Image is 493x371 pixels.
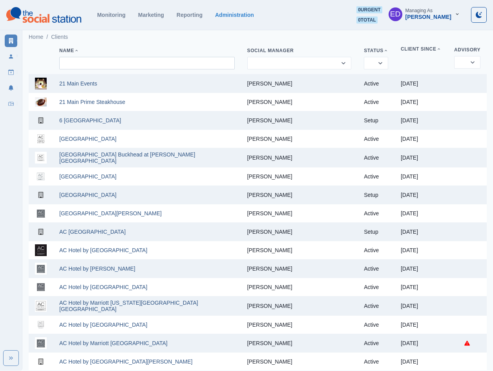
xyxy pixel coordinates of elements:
p: [DATE] [401,247,442,253]
img: 500705193750311 [35,263,47,275]
a: Monitoring [97,12,125,18]
div: Social Manager [247,47,352,54]
p: [DATE] [401,229,442,235]
p: Active [364,322,388,328]
a: [PERSON_NAME] [247,358,292,365]
a: [PERSON_NAME] [247,247,292,253]
a: [PERSON_NAME] [247,229,292,235]
img: 729963643779009 [35,244,47,256]
button: Expand [3,350,19,366]
p: [DATE] [401,80,442,87]
a: AC Hotel by [GEOGRAPHIC_DATA] [59,284,147,290]
p: Active [364,247,388,253]
img: logoTextSVG.62801f218bc96a9b266caa72a09eb111.svg [6,7,81,23]
a: [PERSON_NAME] [247,117,292,124]
a: [GEOGRAPHIC_DATA] [59,192,117,198]
a: [PERSON_NAME] [247,284,292,290]
a: AC Hotel by [PERSON_NAME] [59,266,135,272]
a: AC Hotel by [GEOGRAPHIC_DATA] [59,322,147,328]
a: [PERSON_NAME] [247,322,292,328]
img: 611706158957920 [35,152,47,164]
p: Setup [364,229,388,235]
p: [DATE] [401,155,442,161]
a: 6 [GEOGRAPHIC_DATA] [59,117,121,124]
p: Active [364,136,388,142]
p: Active [364,99,388,105]
div: Name [59,47,235,54]
a: 21 Main Prime Steakhouse [59,99,125,105]
a: Marketing [138,12,164,18]
div: [PERSON_NAME] [405,14,451,20]
div: Status [364,47,388,54]
p: Active [364,284,388,290]
p: Setup [364,117,388,124]
p: [DATE] [401,136,442,142]
a: Draft Posts [5,66,17,78]
a: [PERSON_NAME] [247,155,292,161]
p: Active [364,173,388,180]
a: Administration [215,12,254,18]
p: Active [364,340,388,346]
nav: breadcrumb [29,33,68,41]
a: [PERSON_NAME] [247,192,292,198]
a: Reporting [177,12,203,18]
span: 0 urgent [356,6,382,13]
img: default-building-icon.png [35,356,47,367]
svg: Sort [383,48,388,53]
img: 2075141909468375 [35,337,47,349]
a: [GEOGRAPHIC_DATA] [59,173,117,180]
p: Active [364,155,388,161]
div: Client Since [401,46,442,52]
img: default-building-icon.png [35,226,47,238]
p: [DATE] [401,358,442,365]
a: AC Hotel by [GEOGRAPHIC_DATA] [59,247,147,253]
img: 695818547225983 [35,300,47,312]
p: [DATE] [401,340,442,346]
p: Active [364,266,388,272]
img: default-building-icon.png [35,115,47,126]
img: default-building-icon.png [35,189,47,201]
button: Managing As[PERSON_NAME] [382,6,466,22]
a: Clients [51,33,68,41]
p: [DATE] [401,99,442,105]
button: Toggle Mode [471,7,487,23]
a: [GEOGRAPHIC_DATA] Buckhead at [PERSON_NAME][GEOGRAPHIC_DATA] [59,151,195,164]
a: AC Hotel by Marriott [GEOGRAPHIC_DATA] [59,340,168,346]
p: [DATE] [401,210,442,216]
a: [PERSON_NAME] [247,266,292,272]
img: 1099810753417731 [35,171,47,182]
p: [DATE] [401,192,442,198]
a: [PERSON_NAME] [247,210,292,216]
a: AC Hotel by [GEOGRAPHIC_DATA][PERSON_NAME] [59,358,192,365]
p: Active [364,303,388,309]
a: Clients [5,35,17,47]
div: Elizabeth Dempsey [390,5,401,24]
img: 138942379504530 [35,133,47,145]
a: [GEOGRAPHIC_DATA][PERSON_NAME] [59,210,162,216]
a: [PERSON_NAME] [247,303,292,309]
img: 105729671590131 [35,319,47,331]
p: [DATE] [401,173,442,180]
img: 583492472136619 [35,281,47,293]
img: 201718716556945 [35,78,47,89]
a: [PERSON_NAME] [247,340,292,346]
div: Advisory [454,47,480,53]
svg: Sort [74,48,79,53]
a: Notifications [5,82,17,94]
a: [PERSON_NAME] [247,136,292,142]
a: [PERSON_NAME] [247,80,292,87]
span: 0 total [356,16,378,24]
p: [DATE] [401,303,442,309]
a: AC Hotel by Marriott [US_STATE][GEOGRAPHIC_DATA] [GEOGRAPHIC_DATA] [59,300,198,312]
a: AC [GEOGRAPHIC_DATA] [59,229,126,235]
p: Active [364,210,388,216]
a: 21 Main Events [59,80,97,87]
a: Home [29,33,43,41]
a: Inbox [5,97,17,110]
a: [PERSON_NAME] [247,173,292,180]
div: Managing As [405,8,433,13]
p: Active [364,80,388,87]
p: [DATE] [401,117,442,124]
p: Active [364,358,388,365]
p: [DATE] [401,266,442,272]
